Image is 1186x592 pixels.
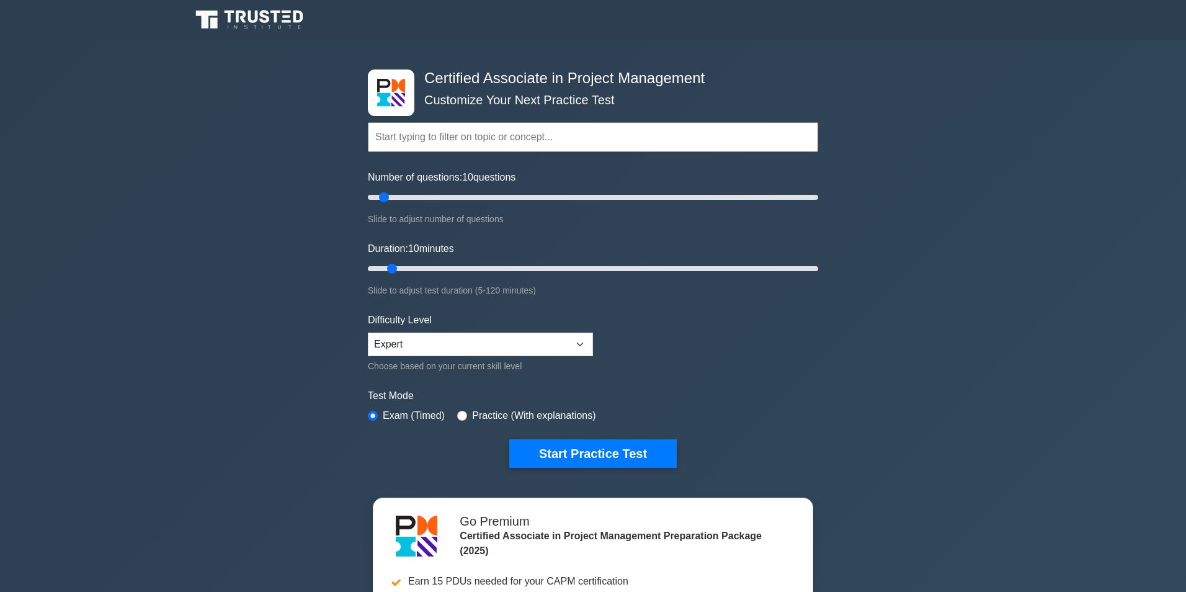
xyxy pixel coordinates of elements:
label: Duration: minutes [368,241,454,256]
label: Test Mode [368,388,818,403]
input: Start typing to filter on topic or concept... [368,122,818,152]
h4: Certified Associate in Project Management [419,70,757,87]
div: Slide to adjust number of questions [368,212,818,226]
label: Exam (Timed) [383,408,445,423]
label: Difficulty Level [368,313,432,328]
span: 10 [462,172,473,182]
span: 10 [408,243,419,254]
label: Number of questions: questions [368,170,515,185]
div: Choose based on your current skill level [368,359,593,374]
label: Practice (With explanations) [472,408,595,423]
button: Start Practice Test [509,439,677,468]
div: Slide to adjust test duration (5-120 minutes) [368,283,818,298]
